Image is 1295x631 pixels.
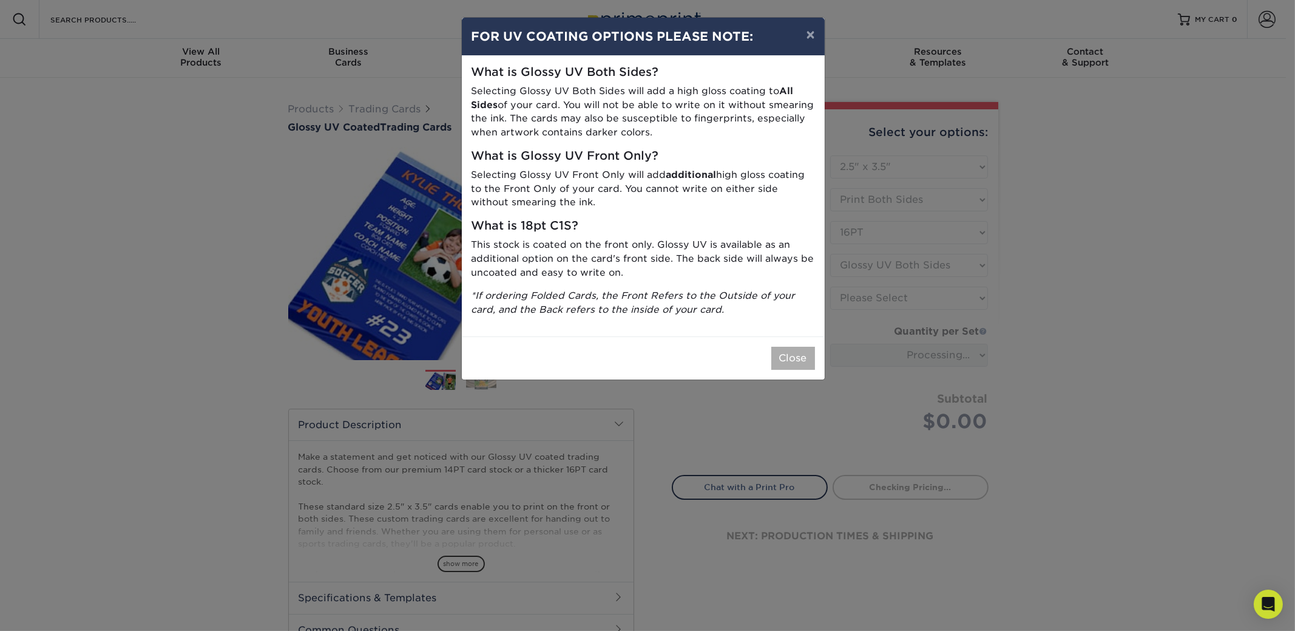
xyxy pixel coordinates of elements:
strong: All Sides [472,85,794,111]
strong: additional [666,169,717,180]
button: Close [771,347,815,370]
h5: What is Glossy UV Both Sides? [472,66,815,80]
h5: What is Glossy UV Front Only? [472,149,815,163]
p: This stock is coated on the front only. Glossy UV is available as an additional option on the car... [472,238,815,279]
i: *If ordering Folded Cards, the Front Refers to the Outside of your card, and the Back refers to t... [472,290,796,315]
h5: What is 18pt C1S? [472,219,815,233]
div: Open Intercom Messenger [1254,590,1283,619]
p: Selecting Glossy UV Both Sides will add a high gloss coating to of your card. You will not be abl... [472,84,815,140]
button: × [796,18,824,52]
p: Selecting Glossy UV Front Only will add high gloss coating to the Front Only of your card. You ca... [472,168,815,210]
h4: FOR UV COATING OPTIONS PLEASE NOTE: [472,27,815,46]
